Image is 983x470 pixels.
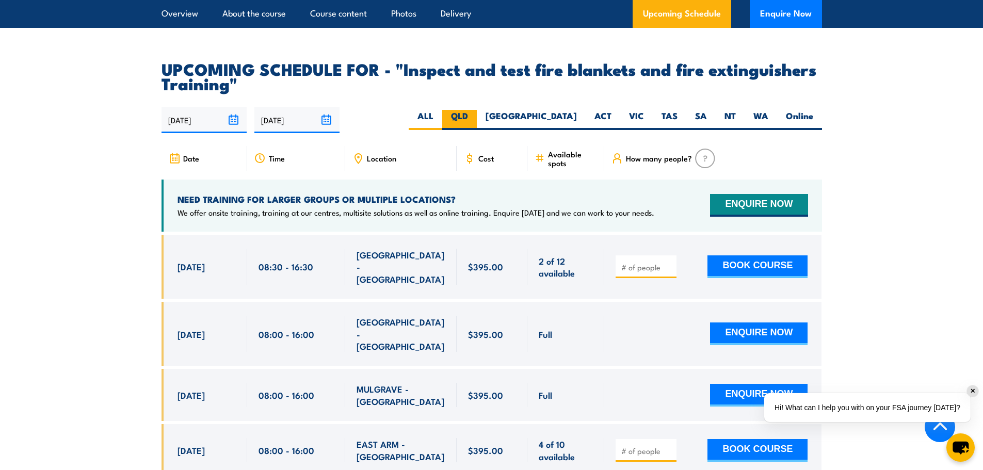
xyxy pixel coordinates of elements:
[468,328,503,340] span: $395.00
[477,110,586,130] label: [GEOGRAPHIC_DATA]
[178,261,205,272] span: [DATE]
[357,383,445,407] span: MULGRAVE - [GEOGRAPHIC_DATA]
[367,154,396,163] span: Location
[468,444,503,456] span: $395.00
[409,110,442,130] label: ALL
[442,110,477,130] label: QLD
[478,154,494,163] span: Cost
[259,261,313,272] span: 08:30 - 16:30
[468,261,503,272] span: $395.00
[178,193,654,205] h4: NEED TRAINING FOR LARGER GROUPS OR MULTIPLE LOCATIONS?
[539,438,593,462] span: 4 of 10 available
[259,389,314,401] span: 08:00 - 16:00
[259,444,314,456] span: 08:00 - 16:00
[539,328,552,340] span: Full
[183,154,199,163] span: Date
[357,438,445,462] span: EAST ARM - [GEOGRAPHIC_DATA]
[357,249,445,285] span: [GEOGRAPHIC_DATA] - [GEOGRAPHIC_DATA]
[626,154,692,163] span: How many people?
[162,61,822,90] h2: UPCOMING SCHEDULE FOR - "Inspect and test fire blankets and fire extinguishers Training"
[621,262,673,272] input: # of people
[707,255,808,278] button: BOOK COURSE
[946,433,975,462] button: chat-button
[710,194,808,217] button: ENQUIRE NOW
[254,107,340,133] input: To date
[178,444,205,456] span: [DATE]
[586,110,620,130] label: ACT
[777,110,822,130] label: Online
[178,389,205,401] span: [DATE]
[716,110,745,130] label: NT
[621,446,673,456] input: # of people
[686,110,716,130] label: SA
[710,322,808,345] button: ENQUIRE NOW
[269,154,285,163] span: Time
[539,389,552,401] span: Full
[162,107,247,133] input: From date
[745,110,777,130] label: WA
[178,328,205,340] span: [DATE]
[539,255,593,279] span: 2 of 12 available
[548,150,597,167] span: Available spots
[764,393,971,422] div: Hi! What can I help you with on your FSA journey [DATE]?
[967,385,978,397] div: ✕
[178,207,654,218] p: We offer onsite training, training at our centres, multisite solutions as well as online training...
[620,110,653,130] label: VIC
[707,439,808,462] button: BOOK COURSE
[357,316,445,352] span: [GEOGRAPHIC_DATA] - [GEOGRAPHIC_DATA]
[259,328,314,340] span: 08:00 - 16:00
[653,110,686,130] label: TAS
[468,389,503,401] span: $395.00
[710,384,808,407] button: ENQUIRE NOW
